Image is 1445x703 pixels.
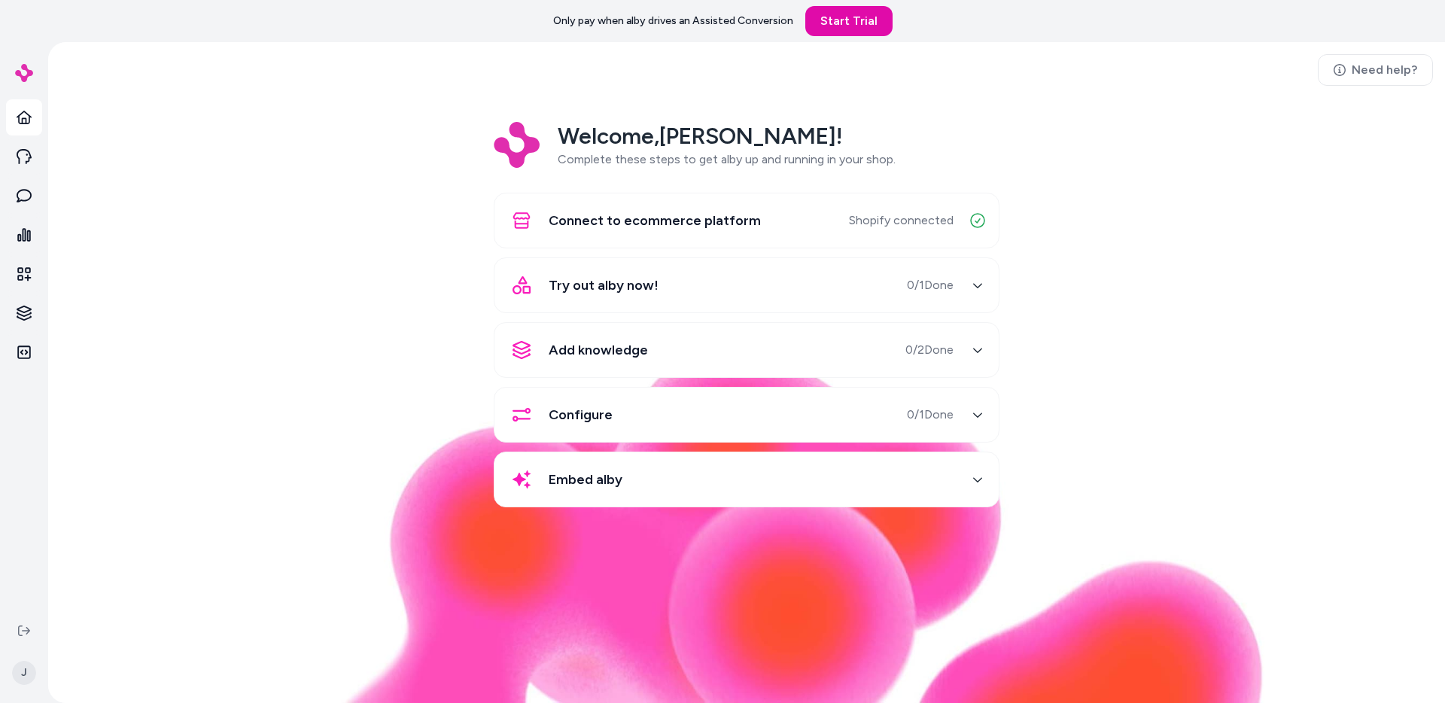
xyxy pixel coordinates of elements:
[549,210,761,231] span: Connect to ecommerce platform
[907,276,954,294] span: 0 / 1 Done
[558,122,896,151] h2: Welcome, [PERSON_NAME] !
[805,6,893,36] a: Start Trial
[549,404,613,425] span: Configure
[549,339,648,361] span: Add knowledge
[9,649,39,697] button: J
[549,469,622,490] span: Embed alby
[12,661,36,685] span: J
[503,397,990,433] button: Configure0/1Done
[15,64,33,82] img: alby Logo
[549,275,659,296] span: Try out alby now!
[503,332,990,368] button: Add knowledge0/2Done
[503,202,990,239] button: Connect to ecommerce platformShopify connected
[503,267,990,303] button: Try out alby now!0/1Done
[1318,54,1433,86] a: Need help?
[553,14,793,29] p: Only pay when alby drives an Assisted Conversion
[905,341,954,359] span: 0 / 2 Done
[503,461,990,498] button: Embed alby
[558,152,896,166] span: Complete these steps to get alby up and running in your shop.
[494,122,540,168] img: Logo
[849,212,954,230] span: Shopify connected
[907,406,954,424] span: 0 / 1 Done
